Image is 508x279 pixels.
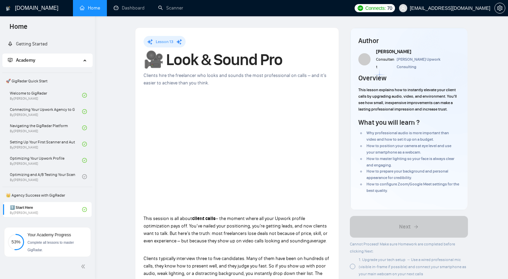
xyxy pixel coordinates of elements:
a: homeHome [80,5,100,11]
img: logo [6,3,11,14]
span: check-circle [82,93,87,98]
a: Setting Up Your First Scanner and Auto-BidderBy[PERSON_NAME] [10,137,82,152]
span: Why professional audio is more important than video and how to set it up on a budget. [366,131,449,142]
span: 👑 Agency Success with GigRadar [3,188,92,202]
span: user [401,6,406,11]
a: setting [494,5,505,11]
span: Academy [8,57,35,63]
span: 70 [387,4,392,12]
span: How to position your camera at eye level and use your smartphone as a webcam. [366,143,451,155]
a: Welcome to GigRadarBy[PERSON_NAME] [10,88,82,103]
h4: Author [358,36,459,45]
a: dashboardDashboard [114,5,145,11]
span: . [325,238,326,244]
span: Clients hire the freelancer who looks and sounds the most professional on calls – and it’s easier... [144,73,326,86]
span: Connects: [365,4,385,12]
span: 🚀 GigRadar Quick Start [3,74,92,88]
span: How to configure Zoom/Google Meet settings for the best quality. [366,182,459,193]
a: Optimizing and A/B Testing Your Scanner for Better ResultsBy[PERSON_NAME] [10,169,82,184]
button: Next [350,216,468,238]
span: 1. Upgrade your tech setup → Use a wired professional mic (visible in-frame if possible) and conn... [359,257,466,276]
span: How to prepare your background and personal appearance for credibility. [366,169,448,180]
a: Connecting Your Upwork Agency to GigRadarBy[PERSON_NAME] [10,104,82,119]
li: Getting Started [2,37,92,51]
h4: Overview [358,73,387,83]
span: fund-projection-screen [8,58,13,62]
iframe: Intercom live chat [485,256,501,272]
span: check-circle [82,109,87,114]
img: upwork-logo.png [358,5,363,11]
span: Your Academy Progress [27,233,71,237]
span: This lesson explains how to instantly elevate your client calls by upgrading audio, video, and en... [358,87,457,112]
em: average [309,238,325,244]
span: check-circle [82,142,87,146]
span: Cannot Proceed! Make sure Homework are completed before clicking Next: [350,242,455,254]
span: – the moment where all your Upwork profile optimization pays off. You’ve nailed your positioning,... [144,216,327,244]
span: [PERSON_NAME] [376,49,411,55]
span: check-circle [82,158,87,163]
a: Optimizing Your Upwork ProfileBy[PERSON_NAME] [10,153,82,168]
span: Complete all lessons to master GigRadar. [27,241,74,252]
span: double-left [81,263,88,270]
strong: client calls [192,216,215,221]
a: rocketGetting Started [8,41,48,47]
h4: What you will learn ? [358,118,419,127]
span: check-circle [82,125,87,130]
button: setting [494,3,505,14]
a: Navigating the GigRadar PlatformBy[PERSON_NAME] [10,120,82,135]
a: searchScanner [158,5,183,11]
a: 1️⃣ Start HereBy[PERSON_NAME] [10,202,82,217]
span: Home [4,22,33,36]
span: This session is all about [144,216,192,221]
span: Next [399,223,411,231]
span: Consultant [376,57,394,69]
span: check-circle [82,174,87,179]
span: Academy [16,57,35,63]
span: 53% [8,240,24,244]
span: Lesson 13 [156,39,173,44]
span: [PERSON_NAME] Upwork Consulting [397,57,440,69]
h1: 🎥 Look & Sound Pro [144,52,331,67]
span: check-circle [82,207,87,212]
span: How to master lighting so your face is always clear and engaging. [366,156,454,167]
